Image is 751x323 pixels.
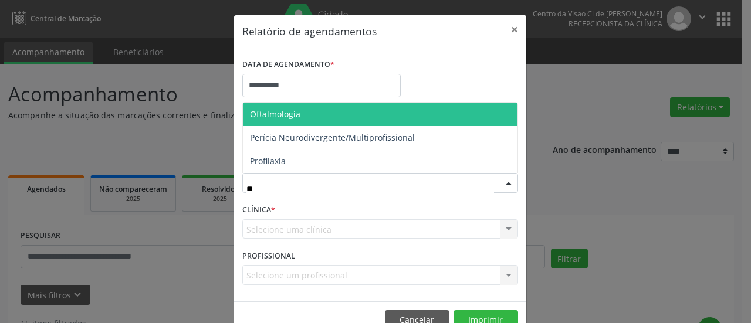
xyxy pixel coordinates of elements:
button: Close [503,15,526,44]
h5: Relatório de agendamentos [242,23,377,39]
span: Profilaxia [250,155,286,166]
span: Perícia Neurodivergente/Multiprofissional [250,132,415,143]
label: PROFISSIONAL [242,247,295,265]
span: Oftalmologia [250,108,300,120]
label: CLÍNICA [242,201,275,219]
label: DATA DE AGENDAMENTO [242,56,334,74]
